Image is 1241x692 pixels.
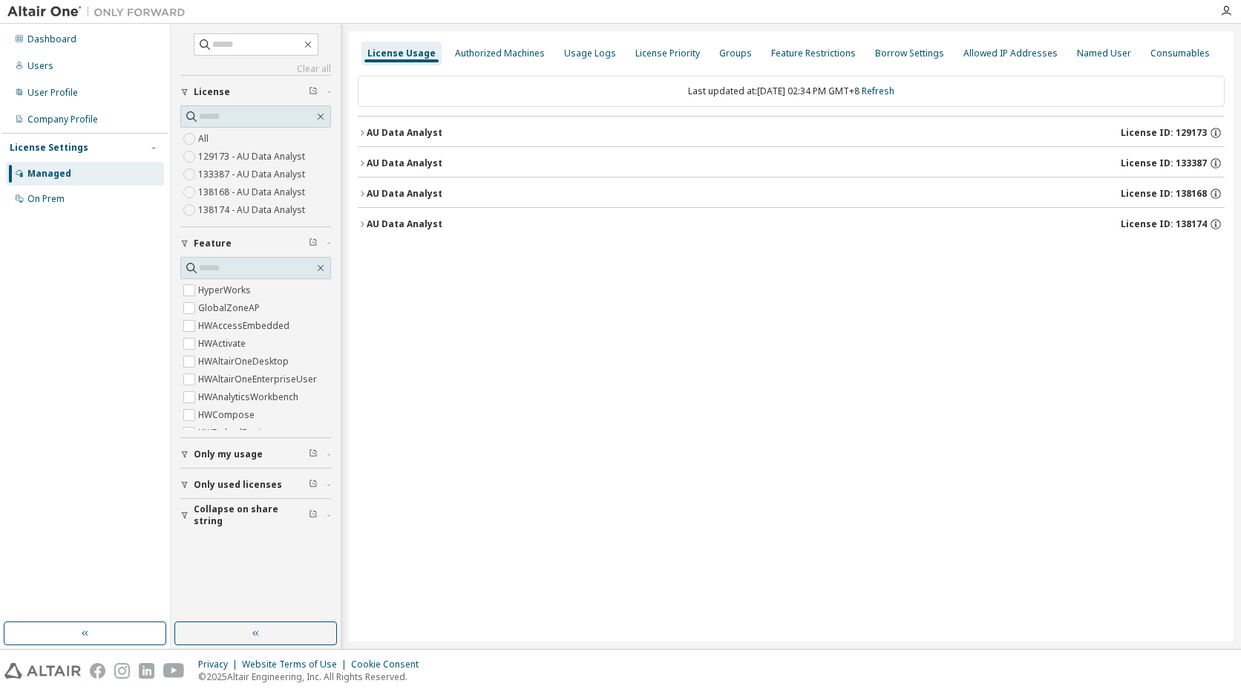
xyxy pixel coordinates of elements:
[180,438,331,471] button: Only my usage
[198,183,308,201] label: 138168 - AU Data Analyst
[309,238,318,249] span: Clear filter
[27,168,71,180] div: Managed
[875,48,944,59] div: Borrow Settings
[198,148,308,166] label: 129173 - AU Data Analyst
[7,4,193,19] img: Altair One
[309,448,318,460] span: Clear filter
[180,499,331,532] button: Collapse on share string
[1121,157,1207,169] span: License ID: 133387
[367,157,442,169] div: AU Data Analyst
[180,469,331,501] button: Only used licenses
[27,114,98,125] div: Company Profile
[198,353,292,371] label: HWAltairOneDesktop
[635,48,700,59] div: License Priority
[27,193,65,205] div: On Prem
[367,218,442,230] div: AU Data Analyst
[180,227,331,260] button: Feature
[4,663,81,679] img: altair_logo.svg
[194,479,282,491] span: Only used licenses
[242,659,351,670] div: Website Terms of Use
[198,670,428,683] p: © 2025 Altair Engineering, Inc. All Rights Reserved.
[198,281,254,299] label: HyperWorks
[198,388,301,406] label: HWAnalyticsWorkbench
[367,188,442,200] div: AU Data Analyst
[198,299,263,317] label: GlobalZoneAP
[358,177,1225,210] button: AU Data AnalystLicense ID: 138168
[194,503,309,527] span: Collapse on share string
[198,659,242,670] div: Privacy
[194,238,232,249] span: Feature
[309,479,318,491] span: Clear filter
[358,147,1225,180] button: AU Data AnalystLicense ID: 133387
[1150,48,1210,59] div: Consumables
[358,76,1225,107] div: Last updated at: [DATE] 02:34 PM GMT+8
[1077,48,1131,59] div: Named User
[358,117,1225,149] button: AU Data AnalystLicense ID: 129173
[1121,218,1207,230] span: License ID: 138174
[163,663,185,679] img: youtube.svg
[139,663,154,679] img: linkedin.svg
[194,86,230,98] span: License
[309,509,318,521] span: Clear filter
[771,48,856,59] div: Feature Restrictions
[309,86,318,98] span: Clear filter
[198,424,268,442] label: HWEmbedBasic
[358,208,1225,241] button: AU Data AnalystLicense ID: 138174
[180,63,331,75] a: Clear all
[180,76,331,108] button: License
[198,371,320,388] label: HWAltairOneEnterpriseUser
[719,48,752,59] div: Groups
[963,48,1058,59] div: Allowed IP Addresses
[198,317,292,335] label: HWAccessEmbedded
[114,663,130,679] img: instagram.svg
[198,406,258,424] label: HWCompose
[27,87,78,99] div: User Profile
[198,335,249,353] label: HWActivate
[194,448,263,460] span: Only my usage
[10,142,88,154] div: License Settings
[198,201,308,219] label: 138174 - AU Data Analyst
[198,166,308,183] label: 133387 - AU Data Analyst
[455,48,545,59] div: Authorized Machines
[367,127,442,139] div: AU Data Analyst
[1121,127,1207,139] span: License ID: 129173
[27,60,53,72] div: Users
[1121,188,1207,200] span: License ID: 138168
[198,130,212,148] label: All
[90,663,105,679] img: facebook.svg
[367,48,436,59] div: License Usage
[564,48,616,59] div: Usage Logs
[862,85,894,97] a: Refresh
[351,659,428,670] div: Cookie Consent
[27,33,76,45] div: Dashboard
